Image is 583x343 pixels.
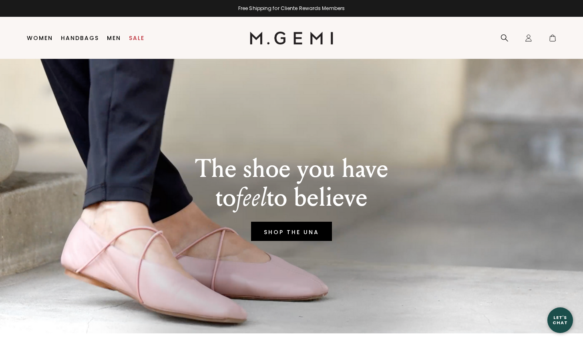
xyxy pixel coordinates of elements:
[27,35,53,41] a: Women
[107,35,121,41] a: Men
[61,35,99,41] a: Handbags
[129,35,145,41] a: Sale
[251,222,332,241] a: SHOP THE UNA
[547,315,573,325] div: Let's Chat
[195,154,388,183] p: The shoe you have
[195,183,388,212] p: to to believe
[236,182,267,213] em: feel
[250,32,334,44] img: M.Gemi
